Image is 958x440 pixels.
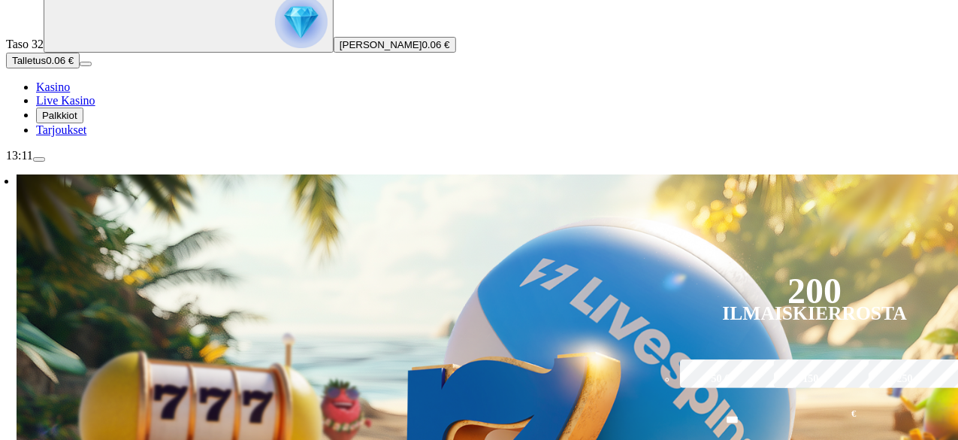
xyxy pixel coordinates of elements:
[80,62,92,66] button: menu
[36,94,95,107] a: poker-chip iconLive Kasino
[12,55,46,66] span: Talletus
[36,80,70,93] a: diamond iconKasino
[340,39,422,50] span: [PERSON_NAME]
[36,123,86,136] span: Tarjoukset
[723,305,908,323] div: Ilmaiskierrosta
[865,357,953,401] label: 250 €
[46,55,74,66] span: 0.06 €
[851,407,856,421] span: €
[787,282,842,300] div: 200
[676,357,765,401] label: 50 €
[36,123,86,136] a: gift-inverted iconTarjoukset
[42,110,77,121] span: Palkkiot
[6,53,80,68] button: Talletusplus icon0.06 €
[6,38,44,50] span: Taso 32
[6,149,33,162] span: 13:11
[36,80,70,93] span: Kasino
[334,37,456,53] button: [PERSON_NAME]0.06 €
[422,39,450,50] span: 0.06 €
[33,157,45,162] button: menu
[36,94,95,107] span: Live Kasino
[770,357,859,401] label: 150 €
[36,108,83,123] button: reward iconPalkkiot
